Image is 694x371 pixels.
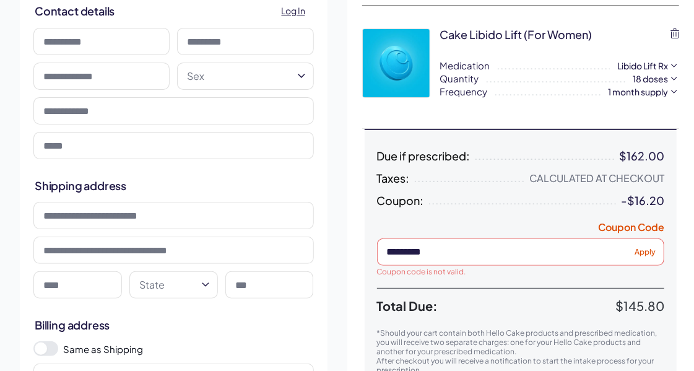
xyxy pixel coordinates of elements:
span: Frequency [440,85,488,98]
span: Taxes: [377,172,410,185]
div: Calculated at Checkout [529,172,664,185]
span: Quantity [440,72,479,85]
img: p3ZtQTX4dfw0aP9sqBphP7GDoJYYEv1Qyfw0SU36.webp [363,29,430,97]
div: Cake Libido Lift (for Women) [440,27,592,42]
div: $162.00 [619,150,664,162]
h2: Billing address [35,317,313,333]
span: $145.80 [615,298,664,313]
button: Coupon Code [598,220,664,238]
span: Total Due: [377,299,616,313]
label: Same as Shipping [63,343,314,356]
span: Due if prescribed: [377,150,471,162]
p: *Should your cart contain both Hello Cake products and prescribed medication, you will receive tw... [377,328,665,356]
span: Log In [282,4,305,18]
div: -$16.20 [621,194,664,207]
button: Apply [630,244,661,260]
div: Coupon code is not valid. [377,267,466,277]
span: Medication [440,59,490,72]
span: Apply [635,247,656,256]
span: Coupon: [377,194,424,207]
h2: Shipping address [35,178,313,193]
